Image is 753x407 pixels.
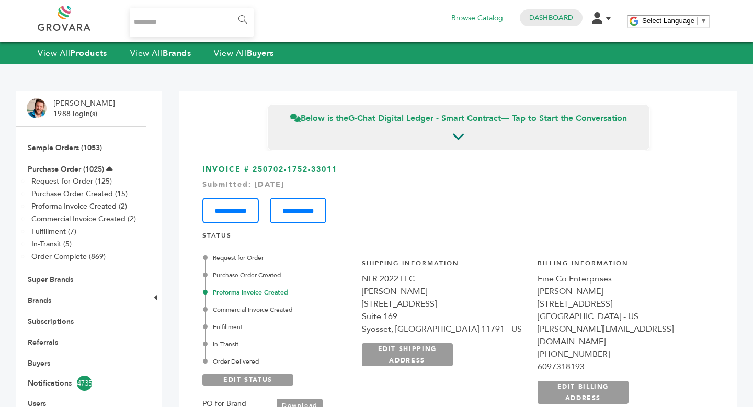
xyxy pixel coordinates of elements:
div: Commercial Invoice Created [205,305,350,314]
a: Notifications4735 [28,376,134,391]
a: EDIT SHIPPING ADDRESS [362,343,453,366]
div: [GEOGRAPHIC_DATA] - US [538,310,703,323]
div: [PHONE_NUMBER] [538,348,703,360]
div: Order Delivered [205,357,350,366]
span: Select Language [642,17,694,25]
div: [PERSON_NAME] [538,285,703,298]
div: [PERSON_NAME][EMAIL_ADDRESS][DOMAIN_NAME] [538,323,703,348]
h4: Billing Information [538,259,703,273]
div: NLR 2022 LLC [362,273,527,285]
a: Fulfillment (7) [31,227,76,236]
h4: Shipping Information [362,259,527,273]
a: Subscriptions [28,316,74,326]
div: Request for Order [205,253,350,263]
a: Select Language​ [642,17,707,25]
a: Brands [28,296,51,306]
div: [STREET_ADDRESS] [362,298,527,310]
div: In-Transit [205,340,350,349]
span: ▼ [700,17,707,25]
a: Commercial Invoice Created (2) [31,214,136,224]
div: Fulfillment [205,322,350,332]
a: Sample Orders (1053) [28,143,102,153]
a: EDIT STATUS [202,374,293,386]
div: [STREET_ADDRESS] [538,298,703,310]
a: Dashboard [529,13,573,22]
div: Submitted: [DATE] [202,179,714,190]
a: Super Brands [28,275,73,285]
a: View AllProducts [38,48,107,59]
a: Proforma Invoice Created (2) [31,201,127,211]
a: Referrals [28,337,58,347]
h4: STATUS [202,231,714,245]
div: Proforma Invoice Created [205,288,350,297]
a: Purchase Order (1025) [28,164,104,174]
span: Below is the — Tap to Start the Conversation [290,112,627,124]
a: Order Complete (869) [31,252,106,262]
strong: Buyers [247,48,274,59]
a: View AllBuyers [214,48,274,59]
a: View AllBrands [130,48,191,59]
div: Suite 169 [362,310,527,323]
div: 6097318193 [538,360,703,373]
a: Purchase Order Created (15) [31,189,128,199]
a: EDIT BILLING ADDRESS [538,381,629,404]
a: In-Transit (5) [31,239,72,249]
div: Purchase Order Created [205,270,350,280]
a: Browse Catalog [451,13,503,24]
span: ​ [697,17,698,25]
a: Buyers [28,358,50,368]
a: Request for Order (125) [31,176,112,186]
strong: Brands [163,48,191,59]
div: [PERSON_NAME] [362,285,527,298]
strong: G-Chat Digital Ledger - Smart Contract [348,112,501,124]
input: Search... [130,8,254,37]
span: 4735 [77,376,92,391]
h3: INVOICE # 250702-1752-33011 [202,164,714,223]
div: Syosset, [GEOGRAPHIC_DATA] 11791 - US [362,323,527,335]
li: [PERSON_NAME] - 1988 login(s) [53,98,122,119]
strong: Products [70,48,107,59]
div: Fine Co Enterprises [538,273,703,285]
